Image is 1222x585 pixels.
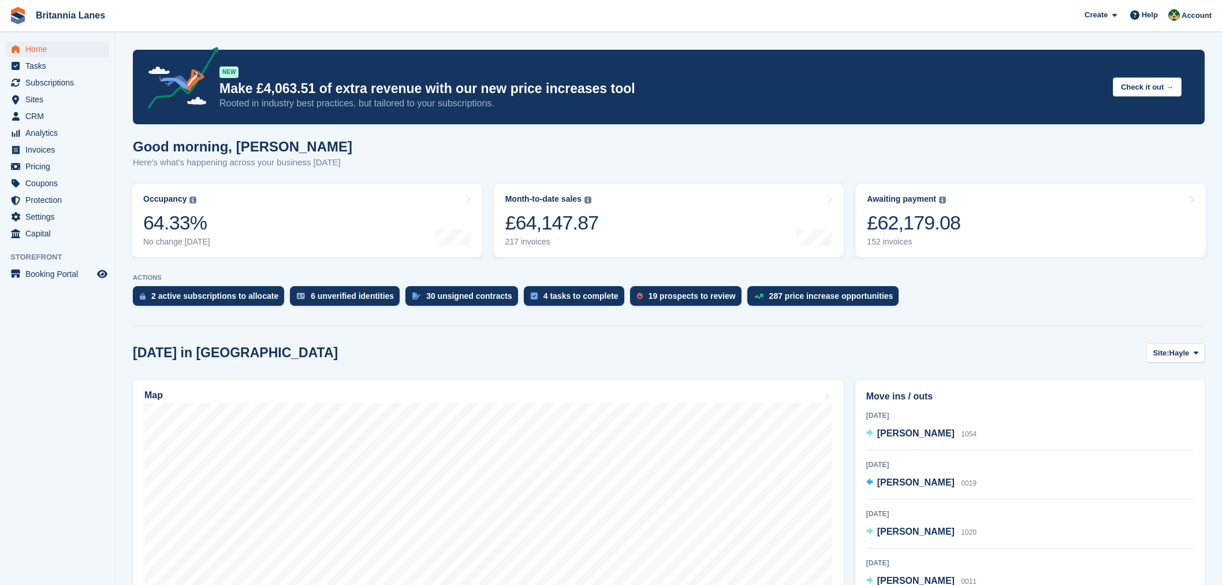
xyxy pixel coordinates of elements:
a: 2 active subscriptions to allocate [133,286,290,312]
a: Occupancy 64.33% No change [DATE] [132,184,482,257]
div: [DATE] [866,558,1194,568]
a: menu [6,209,109,225]
img: verify_identity-adf6edd0f0f0b5bbfe63781bf79b02c33cf7c696d77639b501bdc392416b5a36.svg [297,292,305,299]
a: menu [6,125,109,141]
h2: Map [144,390,163,401]
div: 287 price increase opportunities [769,291,893,301]
a: Preview store [95,267,109,281]
span: Subscriptions [25,75,95,91]
button: Check it out → [1113,77,1182,97]
img: contract_signature_icon-13c848040528278c33f63329250d36e43548de30e8caae1d1a13099fd9432cc5.svg [412,292,420,299]
span: [PERSON_NAME] [877,428,955,438]
img: stora-icon-8386f47178a22dfd0bd8f6a31ec36ba5ce8667c1dd55bd0f319d3a0aa187defe.svg [9,7,27,24]
span: Protection [25,192,95,208]
div: 30 unsigned contracts [426,291,512,301]
span: Hayle [1169,347,1190,359]
span: Home [25,41,95,57]
img: icon-info-grey-7440780725fd019a000dd9b08b2336e03edf1995a4989e88bcd33f0948082b44.svg [939,197,946,203]
img: price-adjustments-announcement-icon-8257ccfd72463d97f412b2fc003d46551f7dbcb40ab6d574587a9cd5c0d94... [138,47,219,113]
div: Awaiting payment [867,194,936,204]
p: Rooted in industry best practices, but tailored to your subscriptions. [219,97,1104,110]
a: [PERSON_NAME] 1054 [866,427,977,442]
span: Storefront [10,251,115,263]
span: Help [1142,9,1158,21]
a: 287 price increase opportunities [747,286,905,312]
img: Nathan Kellow [1168,9,1180,21]
span: Tasks [25,58,95,74]
span: 1020 [961,528,977,536]
img: price_increase_opportunities-93ffe204e8149a01c8c9dc8f82e8f89637d9d84a8eef4429ea346261dce0b2c0.svg [754,294,763,299]
div: [DATE] [866,509,1194,519]
a: menu [6,41,109,57]
span: 1054 [961,430,977,438]
span: Booking Portal [25,266,95,282]
a: [PERSON_NAME] 1020 [866,525,977,540]
img: active_subscription_to_allocate_icon-d502201f5373d7db506a760aba3b589e785aa758c864c3986d89f69b8ff3... [140,292,146,300]
h2: Move ins / outs [866,390,1194,403]
div: Month-to-date sales [505,194,582,204]
div: [DATE] [866,410,1194,421]
a: menu [6,266,109,282]
img: icon-info-grey-7440780725fd019a000dd9b08b2336e03edf1995a4989e88bcd33f0948082b44.svg [584,197,591,203]
span: Pricing [25,158,95,175]
a: 6 unverified identities [290,286,405,312]
a: menu [6,58,109,74]
span: Site: [1153,347,1169,359]
a: menu [6,142,109,158]
div: 217 invoices [505,237,599,247]
button: Site: Hayle [1146,343,1205,362]
a: 4 tasks to complete [524,286,630,312]
span: Coupons [25,175,95,191]
h1: Good morning, [PERSON_NAME] [133,139,352,154]
a: 30 unsigned contracts [405,286,524,312]
span: Settings [25,209,95,225]
p: Here's what's happening across your business [DATE] [133,156,352,169]
a: menu [6,158,109,175]
a: menu [6,192,109,208]
a: [PERSON_NAME] 0019 [866,476,977,491]
a: Britannia Lanes [31,6,110,25]
span: Invoices [25,142,95,158]
div: 19 prospects to review [649,291,736,301]
a: menu [6,91,109,108]
div: 152 invoices [867,237,960,247]
div: £64,147.87 [505,211,599,235]
a: Awaiting payment £62,179.08 152 invoices [855,184,1206,257]
span: Analytics [25,125,95,141]
a: menu [6,75,109,91]
img: prospect-51fa495bee0391a8d652442698ab0144808aea92771e9ea1ae160a38d050c398.svg [637,292,643,299]
div: £62,179.08 [867,211,960,235]
a: Month-to-date sales £64,147.87 217 invoices [494,184,844,257]
div: Occupancy [143,194,187,204]
a: menu [6,175,109,191]
span: Create [1085,9,1108,21]
span: [PERSON_NAME] [877,477,955,487]
div: [DATE] [866,460,1194,470]
h2: [DATE] in [GEOGRAPHIC_DATA] [133,345,338,361]
a: 19 prospects to review [630,286,747,312]
span: Capital [25,225,95,242]
div: 4 tasks to complete [543,291,619,301]
a: menu [6,225,109,242]
div: 6 unverified identities [311,291,394,301]
img: task-75834270c22a3079a89374b754ae025e5fb1db73e45f91037f5363f120a921f8.svg [531,292,538,299]
p: ACTIONS [133,274,1205,282]
a: menu [6,108,109,124]
div: No change [DATE] [143,237,210,247]
div: NEW [219,66,239,78]
img: icon-info-grey-7440780725fd019a000dd9b08b2336e03edf1995a4989e88bcd33f0948082b44.svg [189,197,196,203]
span: Sites [25,91,95,108]
div: 64.33% [143,211,210,235]
span: Account [1182,10,1212,21]
div: 2 active subscriptions to allocate [151,291,278,301]
span: CRM [25,108,95,124]
p: Make £4,063.51 of extra revenue with our new price increases tool [219,80,1104,97]
span: 0019 [961,479,977,487]
span: [PERSON_NAME] [877,527,955,536]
